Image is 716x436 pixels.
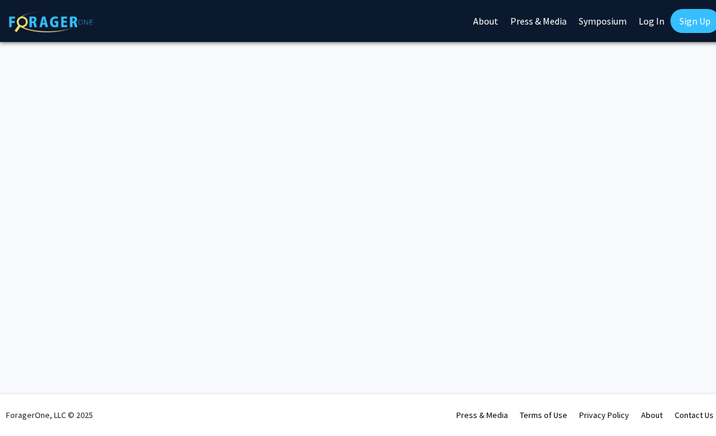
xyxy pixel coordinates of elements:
a: Contact Us [675,410,714,420]
div: ForagerOne, LLC © 2025 [6,394,93,436]
a: About [641,410,663,420]
img: ForagerOne Logo [9,11,93,32]
a: Privacy Policy [579,410,629,420]
a: Terms of Use [520,410,567,420]
a: Press & Media [456,410,508,420]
